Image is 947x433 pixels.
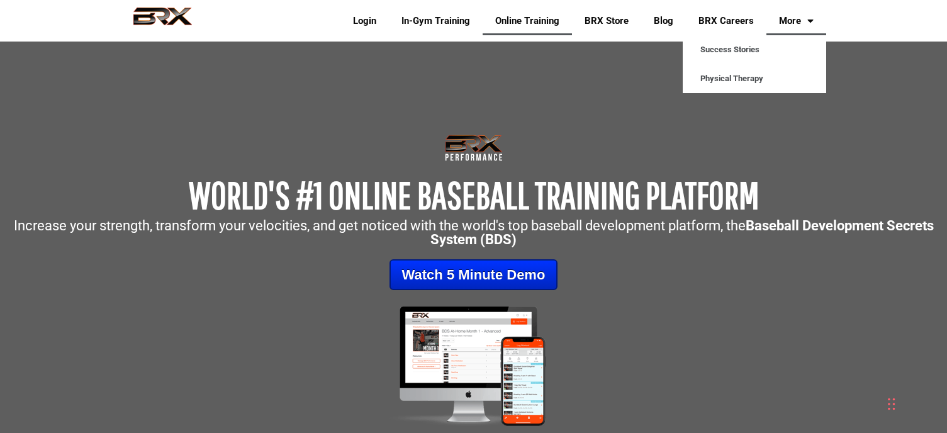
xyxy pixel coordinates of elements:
strong: Baseball Development Secrets System (BDS) [430,218,934,247]
a: BRX Careers [686,6,766,35]
span: WORLD'S #1 ONLINE BASEBALL TRAINING PLATFORM [189,173,759,216]
a: In-Gym Training [389,6,483,35]
iframe: Chat Widget [768,297,947,433]
img: Transparent-Black-BRX-Logo-White-Performance [443,132,505,164]
a: Watch 5 Minute Demo [389,259,558,290]
div: Drag [888,385,895,423]
div: Navigation Menu [331,6,826,35]
a: Success Stories [683,35,826,64]
p: Increase your strength, transform your velocities, and get noticed with the world's top baseball ... [6,219,941,247]
img: BRX Performance [121,7,204,35]
a: Login [340,6,389,35]
a: Physical Therapy [683,64,826,93]
img: Mockup-2-large [374,303,573,429]
a: BRX Store [572,6,641,35]
a: More [766,6,826,35]
a: Blog [641,6,686,35]
a: Online Training [483,6,572,35]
